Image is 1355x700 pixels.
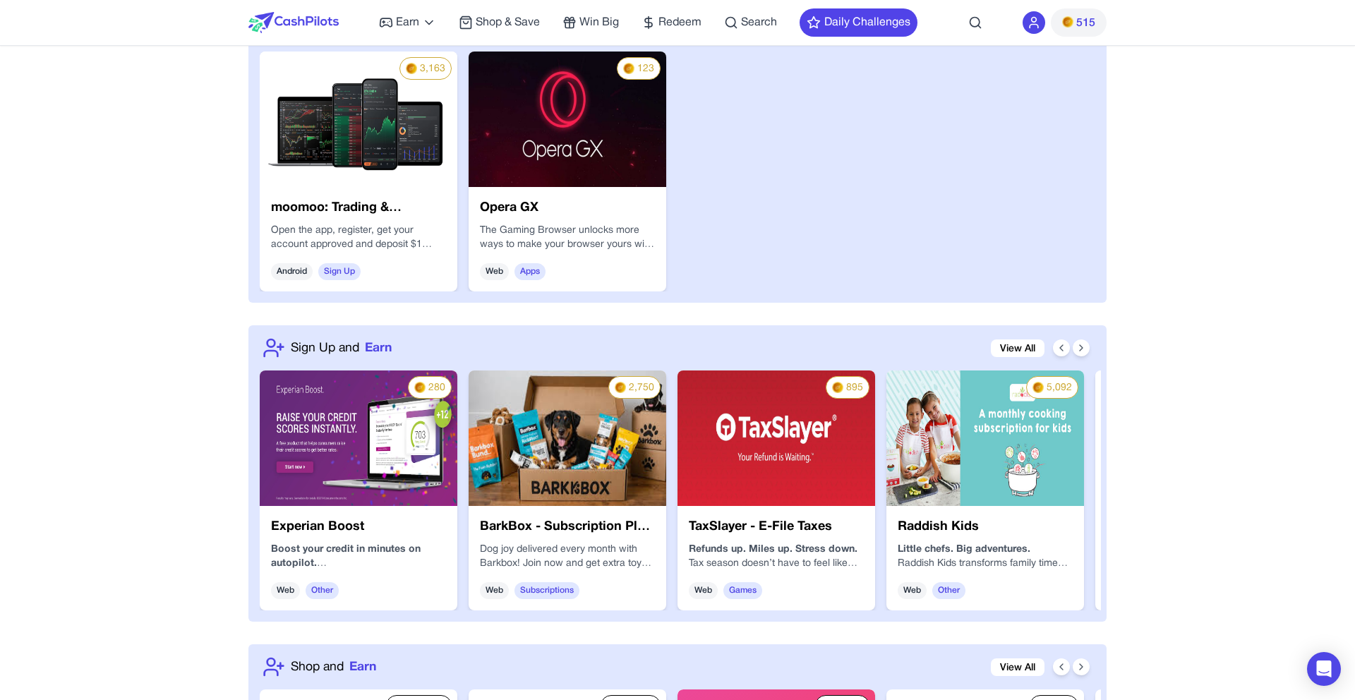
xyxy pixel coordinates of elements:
p: The Gaming Browser unlocks more ways to make your browser yours with deeper personalization and a... [480,224,655,252]
strong: Refunds up. Miles up. Stress down. [689,545,857,554]
span: Earn [396,14,419,31]
span: Sign Up and [291,339,359,357]
span: 895 [846,381,863,395]
img: 795ee3c7-3d98-401e-9893-350867457124.jpeg [260,370,457,506]
p: Raddish Kids transforms family time into tasty, hands-on learning. Every month, your child gets a... [898,557,1073,571]
a: Win Big [562,14,619,31]
strong: Little chefs. Big adventures. [898,545,1030,554]
img: PMs [1062,16,1073,28]
h3: BarkBox - Subscription Plan Purchase [480,517,655,537]
span: Subscriptions [514,582,579,599]
h3: TaxSlayer - E-File Taxes [689,517,864,537]
span: Earn [349,658,376,676]
img: PMs [414,382,426,393]
img: aeafdfe0-675e-42ec-8937-f13a92b1b709.jpeg [886,370,1084,506]
img: PMs [406,63,417,74]
img: b8bf13b7-ef6e-416f-965b-4111eaa8d699.jpg [677,370,875,506]
span: Android [271,263,313,280]
span: Web [480,263,509,280]
img: PMs [832,382,843,393]
span: 123 [637,62,654,76]
h3: Experian Boost [271,517,446,537]
span: Web [898,582,927,599]
img: PMs [615,382,626,393]
span: Shop and [291,658,344,676]
span: Win Big [579,14,619,31]
span: 3,163 [420,62,445,76]
img: 3fafba5c-8bf3-4aa3-85b3-6e6b047ec667.jpeg [469,370,666,506]
span: Search [741,14,777,31]
a: Shop andEarn [291,658,376,676]
div: Open Intercom Messenger [1307,652,1341,686]
img: PMs [1032,382,1044,393]
span: Games [723,582,762,599]
span: Earn [365,339,392,357]
span: Other [306,582,339,599]
img: 87ef8a01-ce4a-4a8e-a49b-e11f102f1b08.webp [469,52,666,187]
span: Web [689,582,718,599]
a: View All [991,339,1044,357]
span: Apps [514,263,546,280]
span: Shop & Save [476,14,540,31]
p: Tax season doesn’t have to feel like turbulence. With , you can file your federal and state taxes... [689,557,864,571]
h3: moomoo: Trading & Investing [271,198,446,218]
button: PMs515 [1051,8,1107,37]
span: Other [932,582,965,599]
h3: Raddish Kids [898,517,1073,537]
p: Open the app, register, get your account approved and deposit $1 using a valid credit card. The f... [271,224,446,252]
a: Shop & Save [459,14,540,31]
img: 7c352bea-18c7-4f77-ab33-4bc671990539.webp [260,52,457,187]
p: Dog joy delivered every month with Barkbox! Join now and get extra toys for a year! [480,543,655,571]
span: 2,750 [629,381,654,395]
img: 530743fb-e7e6-46b8-af93-3c6af253ad07.png [1095,370,1293,506]
a: Earn [379,14,436,31]
a: Redeem [642,14,701,31]
strong: Boost your credit in minutes on autopilot. [271,545,421,568]
span: 280 [428,381,445,395]
span: 515 [1076,15,1095,32]
a: View All [991,658,1044,676]
img: CashPilots Logo [248,12,339,33]
span: Web [480,582,509,599]
span: Sign Up [318,263,361,280]
a: Sign Up andEarn [291,339,392,357]
span: Redeem [658,14,701,31]
span: Web [271,582,300,599]
span: 5,092 [1047,381,1072,395]
button: Daily Challenges [800,8,917,37]
a: Search [724,14,777,31]
img: PMs [623,63,634,74]
h3: Opera GX [480,198,655,218]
